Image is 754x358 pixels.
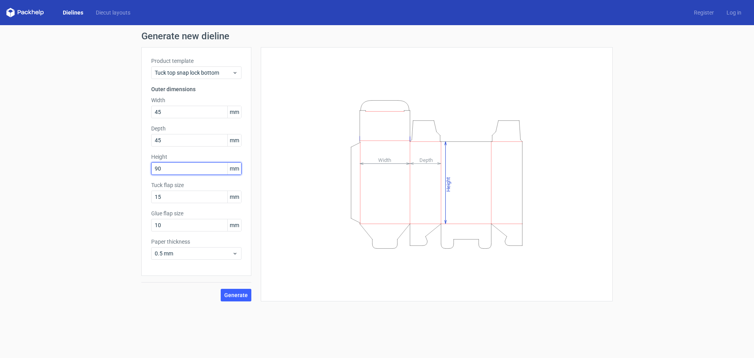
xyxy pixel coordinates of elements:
span: Generate [224,292,248,298]
h3: Outer dimensions [151,85,242,93]
tspan: Width [378,157,391,163]
span: mm [227,219,241,231]
a: Log in [720,9,748,17]
span: mm [227,106,241,118]
span: mm [227,134,241,146]
tspan: Height [445,177,451,191]
label: Depth [151,125,242,132]
label: Width [151,96,242,104]
label: Paper thickness [151,238,242,246]
h1: Generate new dieline [141,31,613,41]
a: Dielines [57,9,90,17]
label: Tuck flap size [151,181,242,189]
span: 0.5 mm [155,250,232,257]
a: Register [688,9,720,17]
span: Tuck top snap lock bottom [155,69,232,77]
a: Diecut layouts [90,9,137,17]
button: Generate [221,289,251,301]
label: Height [151,153,242,161]
label: Product template [151,57,242,65]
tspan: Depth [419,157,433,163]
span: mm [227,163,241,174]
label: Glue flap size [151,209,242,217]
span: mm [227,191,241,203]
